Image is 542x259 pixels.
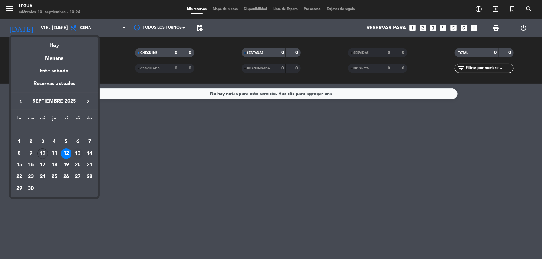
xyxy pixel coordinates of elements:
[84,136,95,147] div: 7
[48,148,60,159] td: 11 de septiembre de 2025
[13,159,25,171] td: 15 de septiembre de 2025
[84,98,92,105] i: keyboard_arrow_right
[61,172,71,182] div: 26
[37,115,48,124] th: miércoles
[48,136,60,148] td: 4 de septiembre de 2025
[13,115,25,124] th: lunes
[60,115,72,124] th: viernes
[72,171,84,183] td: 27 de septiembre de 2025
[72,136,83,147] div: 6
[26,172,36,182] div: 23
[61,160,71,170] div: 19
[17,98,25,105] i: keyboard_arrow_left
[72,160,83,170] div: 20
[48,159,60,171] td: 18 de septiembre de 2025
[61,148,71,159] div: 12
[26,183,36,194] div: 30
[37,148,48,159] div: 10
[49,172,60,182] div: 25
[25,171,37,183] td: 23 de septiembre de 2025
[25,115,37,124] th: martes
[72,159,84,171] td: 20 de septiembre de 2025
[84,136,95,148] td: 7 de septiembre de 2025
[37,148,48,159] td: 10 de septiembre de 2025
[37,172,48,182] div: 24
[14,136,25,147] div: 1
[61,136,71,147] div: 5
[26,97,82,105] span: septiembre 2025
[84,172,95,182] div: 28
[49,148,60,159] div: 11
[37,136,48,148] td: 3 de septiembre de 2025
[14,172,25,182] div: 22
[15,97,26,105] button: keyboard_arrow_left
[72,172,83,182] div: 27
[11,62,98,80] div: Este sábado
[25,183,37,194] td: 30 de septiembre de 2025
[14,148,25,159] div: 8
[48,115,60,124] th: jueves
[13,136,25,148] td: 1 de septiembre de 2025
[25,159,37,171] td: 16 de septiembre de 2025
[60,171,72,183] td: 26 de septiembre de 2025
[84,148,95,159] td: 14 de septiembre de 2025
[25,136,37,148] td: 2 de septiembre de 2025
[60,148,72,159] td: 12 de septiembre de 2025
[11,80,98,92] div: Reservas actuales
[13,124,95,136] td: SEP.
[11,37,98,50] div: Hoy
[84,171,95,183] td: 28 de septiembre de 2025
[84,148,95,159] div: 14
[26,160,36,170] div: 16
[37,171,48,183] td: 24 de septiembre de 2025
[37,136,48,147] div: 3
[37,160,48,170] div: 17
[14,183,25,194] div: 29
[72,136,84,148] td: 6 de septiembre de 2025
[26,136,36,147] div: 2
[60,159,72,171] td: 19 de septiembre de 2025
[72,115,84,124] th: sábado
[82,97,93,105] button: keyboard_arrow_right
[72,148,83,159] div: 13
[84,159,95,171] td: 21 de septiembre de 2025
[84,115,95,124] th: domingo
[13,183,25,194] td: 29 de septiembre de 2025
[84,160,95,170] div: 21
[14,160,25,170] div: 15
[37,159,48,171] td: 17 de septiembre de 2025
[13,148,25,159] td: 8 de septiembre de 2025
[26,148,36,159] div: 9
[72,148,84,159] td: 13 de septiembre de 2025
[49,136,60,147] div: 4
[49,160,60,170] div: 18
[60,136,72,148] td: 5 de septiembre de 2025
[13,171,25,183] td: 22 de septiembre de 2025
[48,171,60,183] td: 25 de septiembre de 2025
[25,148,37,159] td: 9 de septiembre de 2025
[11,50,98,62] div: Mañana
